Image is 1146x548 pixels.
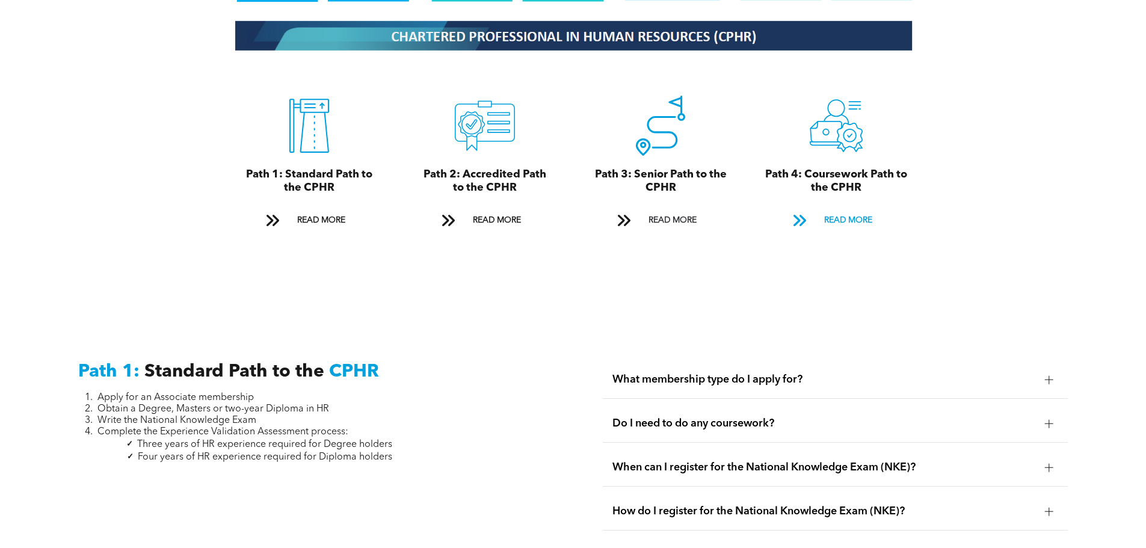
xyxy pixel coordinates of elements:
[433,209,537,232] a: READ MORE
[138,452,392,462] span: Four years of HR experience required for Diploma holders
[612,461,1035,474] span: When can I register for the National Knowledge Exam (NKE)?
[765,169,907,193] span: Path 4: Coursework Path to the CPHR
[97,416,256,425] span: Write the National Knowledge Exam
[784,209,888,232] a: READ MORE
[612,373,1035,386] span: What membership type do I apply for?
[137,440,392,449] span: Three years of HR experience required for Degree holders
[644,209,701,232] span: READ MORE
[97,404,329,414] span: Obtain a Degree, Masters or two-year Diploma in HR
[329,363,379,381] span: CPHR
[97,427,348,437] span: Complete the Experience Validation Assessment process:
[595,169,727,193] span: Path 3: Senior Path to the CPHR
[293,209,350,232] span: READ MORE
[820,209,876,232] span: READ MORE
[97,393,254,402] span: Apply for an Associate membership
[246,169,372,193] span: Path 1: Standard Path to the CPHR
[78,363,140,381] span: Path 1:
[144,363,324,381] span: Standard Path to the
[257,209,361,232] a: READ MORE
[609,209,712,232] a: READ MORE
[424,169,546,193] span: Path 2: Accredited Path to the CPHR
[612,417,1035,430] span: Do I need to do any coursework?
[612,505,1035,518] span: How do I register for the National Knowledge Exam (NKE)?
[469,209,525,232] span: READ MORE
